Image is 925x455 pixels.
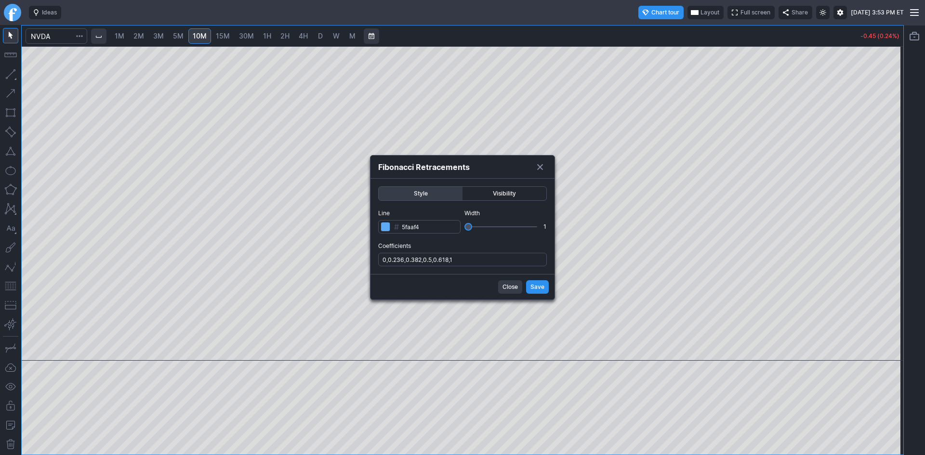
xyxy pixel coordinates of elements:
[526,280,549,294] button: Save
[498,280,522,294] button: Close
[378,162,470,172] h4: Fibonacci Retracements
[462,187,546,200] button: Visibility
[378,253,547,266] input: Coefficients
[383,189,458,198] span: Style
[379,187,462,200] button: Style
[530,282,544,292] span: Save
[502,282,518,292] span: Close
[543,222,547,232] div: 1
[378,241,547,251] span: Coefficients
[378,220,461,234] input: Line#
[467,189,542,198] span: Visibility
[464,208,547,218] span: Width
[378,208,461,218] span: Line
